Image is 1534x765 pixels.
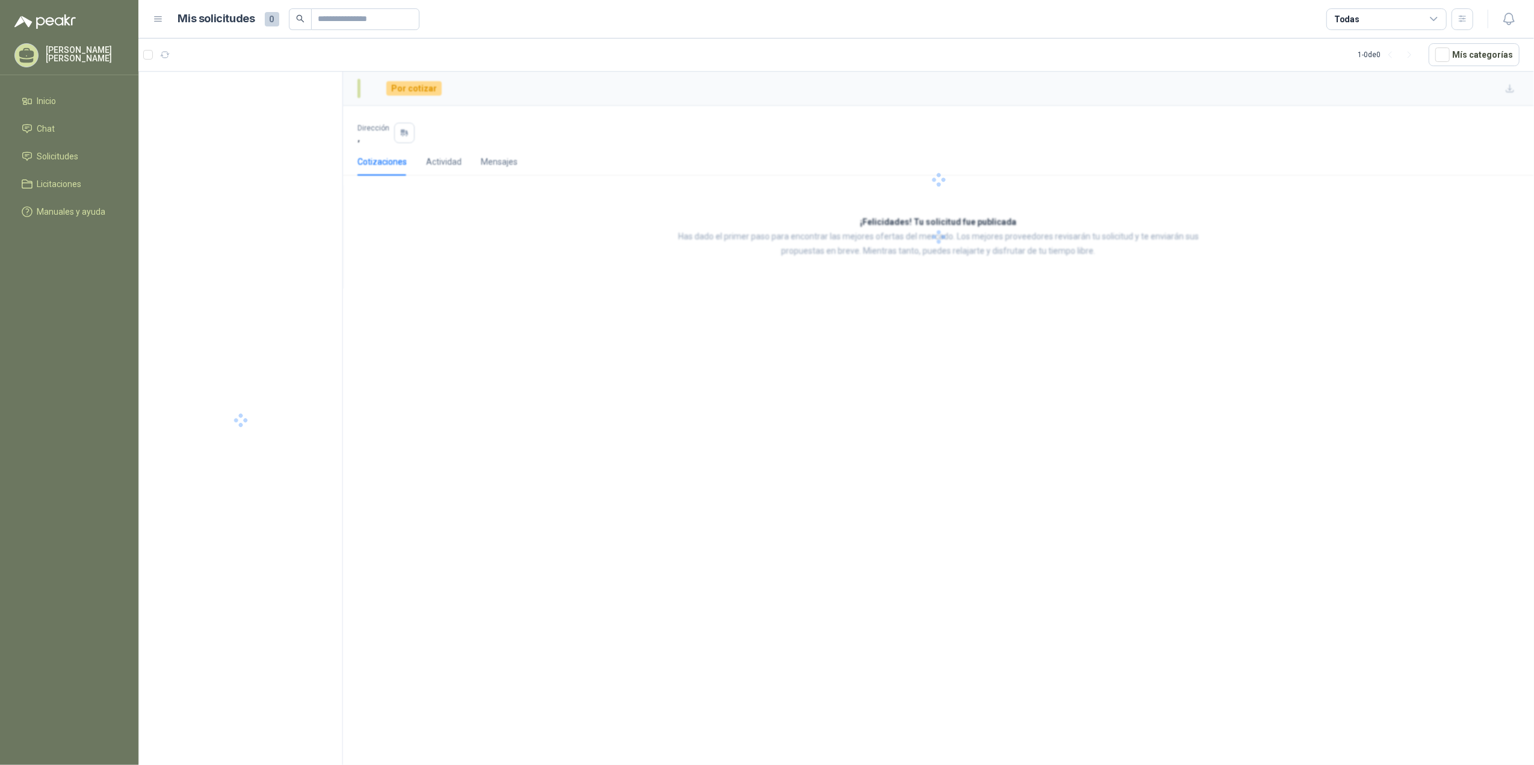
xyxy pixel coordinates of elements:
[14,90,124,112] a: Inicio
[14,14,76,29] img: Logo peakr
[1334,13,1359,26] div: Todas
[1429,43,1520,66] button: Mís categorías
[37,205,106,218] span: Manuales y ayuda
[46,46,124,63] p: [PERSON_NAME] [PERSON_NAME]
[14,173,124,195] a: Licitaciones
[265,12,279,26] span: 0
[14,145,124,168] a: Solicitudes
[37,150,79,163] span: Solicitudes
[178,10,255,28] h1: Mis solicitudes
[37,122,55,135] span: Chat
[37,177,82,191] span: Licitaciones
[14,200,124,223] a: Manuales y ayuda
[37,94,57,108] span: Inicio
[14,117,124,140] a: Chat
[296,14,305,23] span: search
[1358,45,1419,64] div: 1 - 0 de 0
